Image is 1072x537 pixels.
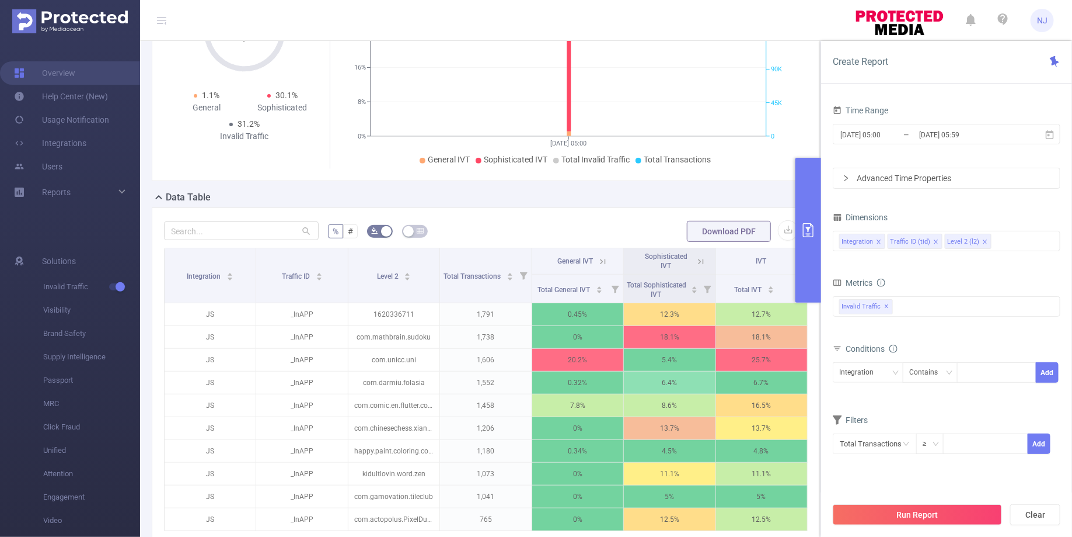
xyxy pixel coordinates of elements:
p: 12.5% [624,508,715,531]
p: 0.45% [532,303,623,325]
i: icon: table [417,227,424,234]
p: _InAPP [256,349,347,371]
p: 0% [532,463,623,485]
input: Start date [839,127,934,143]
p: 18.1% [716,326,807,348]
p: 5% [624,486,715,508]
p: JS [165,486,256,508]
div: Integration [839,363,882,382]
span: Metrics [833,278,872,287]
span: 30.1% [275,91,298,100]
p: _InAPP [256,372,347,394]
p: 1,791 [440,303,531,325]
p: 25.7% [716,349,807,371]
p: _InAPP [256,508,347,531]
p: 16.5% [716,394,807,417]
span: # [348,227,353,236]
div: Sort [316,271,323,278]
p: com.darmiu.folasia [348,372,439,394]
p: JS [165,463,256,485]
div: Sort [596,285,603,292]
p: JS [165,349,256,371]
span: IVT [756,257,767,265]
i: icon: caret-down [227,276,233,279]
p: 18.1% [624,326,715,348]
span: MRC [43,392,140,415]
p: _InAPP [256,463,347,485]
p: 20.2% [532,349,623,371]
span: Invalid Traffic [43,275,140,299]
button: Add [1027,434,1050,454]
span: Total Transactions [644,155,711,164]
span: Supply Intelligence [43,345,140,369]
p: com.comic.en.flutter.comic_en [348,394,439,417]
p: com.chinesechess.xiangqi.battle [348,417,439,439]
div: Sort [507,271,514,278]
span: Passport [43,369,140,392]
p: 1,041 [440,486,531,508]
p: JS [165,417,256,439]
span: ✕ [885,300,889,314]
span: Click Fraud [43,415,140,439]
p: happy.paint.coloring.color.number [348,440,439,462]
a: Users [14,155,62,178]
p: com.mathbrain.sudoku [348,326,439,348]
span: Engagement [43,486,140,509]
li: Traffic ID (tid) [888,234,942,249]
p: 13.7% [716,417,807,439]
i: icon: close [933,239,939,246]
span: Solutions [42,250,76,273]
span: Video [43,509,140,532]
span: Total Invalid Traffic [561,155,630,164]
p: JS [165,303,256,325]
div: Traffic ID (tid) [890,234,930,250]
p: 5% [716,486,807,508]
p: 8.6% [624,394,715,417]
div: Integration [841,234,873,250]
i: icon: caret-up [596,285,603,288]
p: _InAPP [256,440,347,462]
i: icon: close [982,239,988,246]
div: ≥ [923,434,935,453]
p: com.actopolus.PixelDudeSandbox [348,508,439,531]
p: 1620336711 [348,303,439,325]
p: 1,180 [440,440,531,462]
p: _InAPP [256,394,347,417]
span: Sophisticated IVT [484,155,547,164]
p: 13.7% [624,417,715,439]
p: JS [165,394,256,417]
span: Visibility [43,299,140,322]
p: 1,206 [440,417,531,439]
p: 0% [532,326,623,348]
i: icon: caret-down [404,276,411,279]
span: Reports [42,188,71,197]
span: Conditions [846,344,898,354]
i: icon: caret-down [316,276,322,279]
span: General IVT [557,257,593,265]
span: Attention [43,462,140,486]
i: icon: caret-down [691,289,697,292]
p: 4.8% [716,440,807,462]
p: 12.7% [716,303,807,325]
i: icon: down [946,369,953,377]
div: Sort [691,285,698,292]
p: 1,552 [440,372,531,394]
a: Reports [42,181,71,204]
p: 0.32% [532,372,623,394]
p: 4.5% [624,440,715,462]
p: 0% [532,486,623,508]
tspan: 45K [771,99,782,107]
p: 12.5% [716,508,807,531]
a: Overview [14,61,75,85]
tspan: 0% [358,133,366,140]
p: _InAPP [256,417,347,439]
i: icon: caret-down [596,289,603,292]
i: icon: down [933,441,940,449]
span: Level 2 [377,272,400,280]
i: Filter menu [791,275,807,303]
button: Clear [1010,504,1060,525]
p: 12.3% [624,303,715,325]
p: 11.1% [624,463,715,485]
i: icon: info-circle [877,279,885,287]
div: icon: rightAdvanced Time Properties [833,168,1060,188]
